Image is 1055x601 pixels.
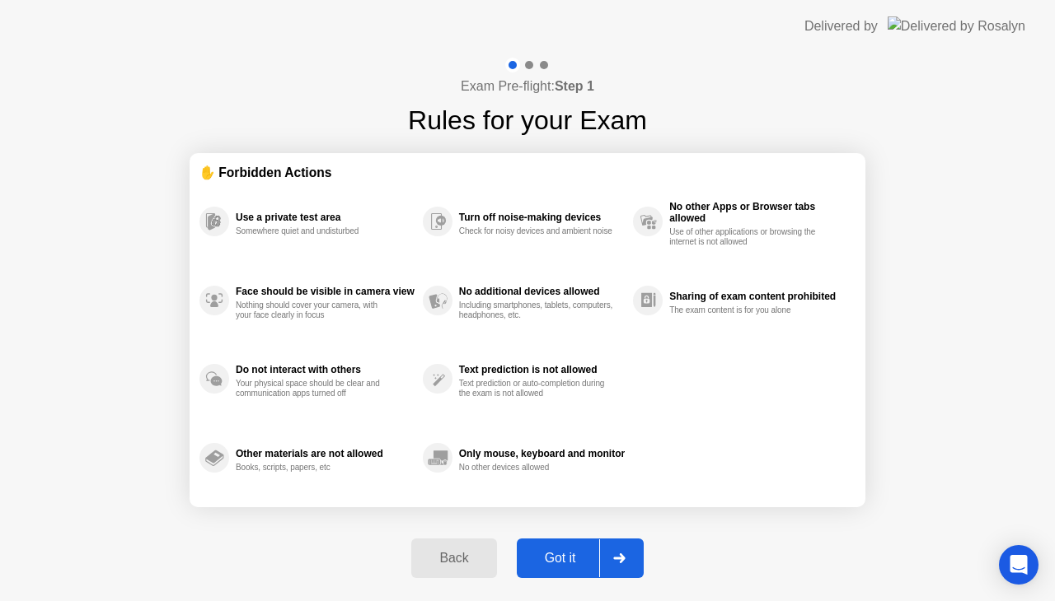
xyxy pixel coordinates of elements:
div: Text prediction is not allowed [459,364,625,375]
div: Including smartphones, tablets, computers, headphones, etc. [459,300,615,320]
img: Delivered by Rosalyn [888,16,1025,35]
div: Check for noisy devices and ambient noise [459,226,615,236]
div: Other materials are not allowed [236,448,415,459]
div: Face should be visible in camera view [236,286,415,297]
div: No other Apps or Browser tabs allowed [669,201,847,224]
div: Nothing should cover your camera, with your face clearly in focus [236,300,392,320]
div: Your physical space should be clear and communication apps turned off [236,379,392,398]
div: No additional devices allowed [459,286,625,297]
div: Back [416,551,491,566]
button: Back [411,538,496,578]
div: Sharing of exam content prohibited [669,291,847,302]
div: Books, scripts, papers, etc [236,463,392,473]
h4: Exam Pre-flight: [461,77,594,96]
b: Step 1 [555,79,594,93]
h1: Rules for your Exam [408,100,647,140]
div: Turn off noise-making devices [459,212,625,223]
div: Do not interact with others [236,364,415,375]
div: Only mouse, keyboard and monitor [459,448,625,459]
div: Text prediction or auto-completion during the exam is not allowed [459,379,615,398]
div: Delivered by [804,16,878,36]
div: The exam content is for you alone [669,305,825,315]
button: Got it [517,538,644,578]
div: Open Intercom Messenger [999,545,1039,585]
div: ✋ Forbidden Actions [199,163,856,182]
div: No other devices allowed [459,463,615,473]
div: Got it [522,551,599,566]
div: Use a private test area [236,212,415,223]
div: Somewhere quiet and undisturbed [236,226,392,236]
div: Use of other applications or browsing the internet is not allowed [669,227,825,247]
